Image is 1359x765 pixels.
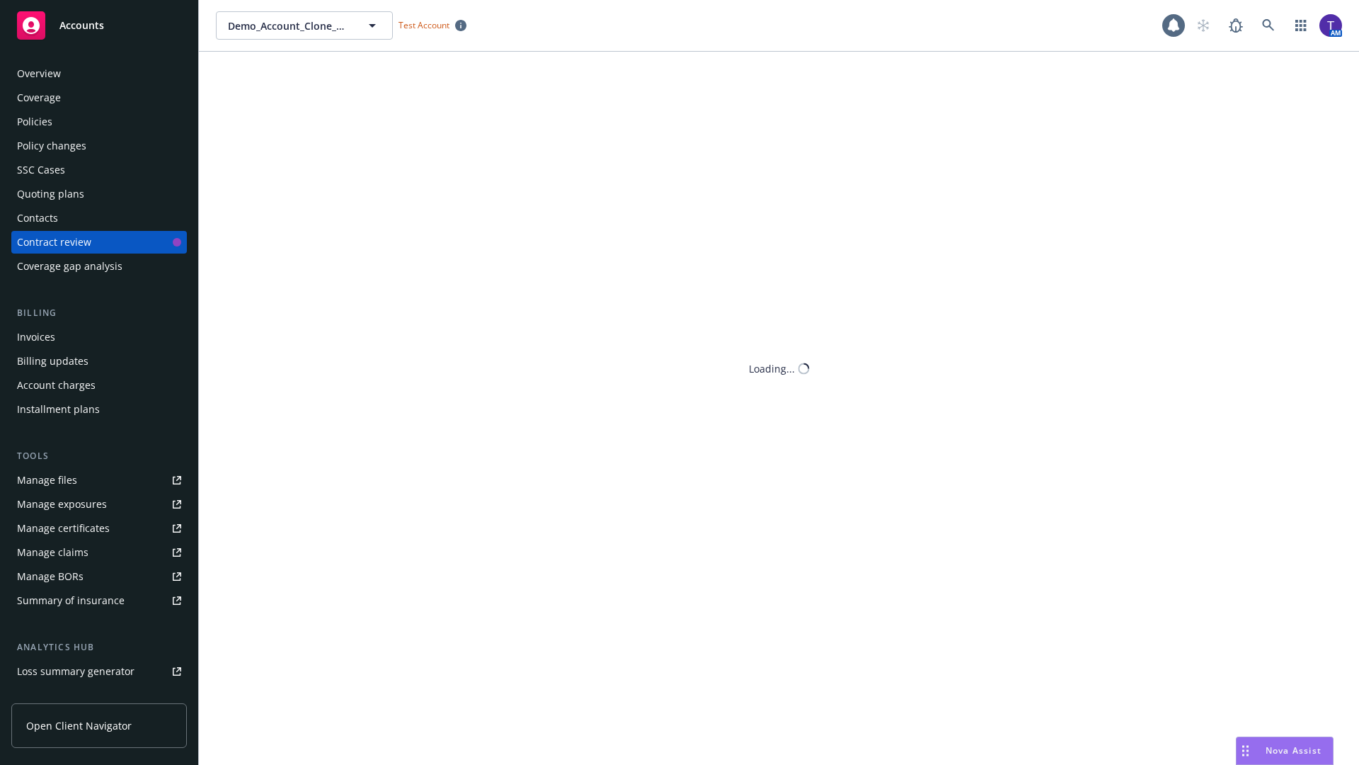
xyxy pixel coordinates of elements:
a: Report a Bug [1222,11,1250,40]
a: Quoting plans [11,183,187,205]
a: Search [1254,11,1283,40]
div: Contract review [17,231,91,254]
div: Installment plans [17,398,100,421]
button: Nova Assist [1236,737,1334,765]
a: SSC Cases [11,159,187,181]
a: Overview [11,62,187,85]
div: Manage exposures [17,493,107,516]
a: Manage BORs [11,565,187,588]
div: Manage BORs [17,565,84,588]
a: Manage certificates [11,517,187,540]
div: SSC Cases [17,159,65,181]
a: Contacts [11,207,187,229]
a: Start snowing [1189,11,1217,40]
div: Summary of insurance [17,589,125,612]
div: Billing [11,306,187,320]
div: Overview [17,62,61,85]
a: Manage claims [11,541,187,564]
a: Account charges [11,374,187,397]
span: Test Account [393,18,472,33]
a: Contract review [11,231,187,254]
span: Nova Assist [1266,744,1321,756]
div: Drag to move [1237,737,1254,764]
a: Billing updates [11,350,187,373]
a: Switch app [1287,11,1315,40]
div: Analytics hub [11,640,187,654]
a: Policy changes [11,135,187,157]
div: Contacts [17,207,58,229]
a: Policies [11,110,187,133]
span: Demo_Account_Clone_QA_CR_Tests_Demo [228,18,350,33]
div: Account charges [17,374,96,397]
div: Billing updates [17,350,88,373]
a: Manage exposures [11,493,187,516]
span: Accounts [59,20,104,31]
div: Policies [17,110,52,133]
div: Loss summary generator [17,660,134,683]
div: Policy changes [17,135,86,157]
a: Invoices [11,326,187,348]
a: Accounts [11,6,187,45]
a: Installment plans [11,398,187,421]
span: Open Client Navigator [26,718,132,733]
div: Quoting plans [17,183,84,205]
div: Coverage [17,86,61,109]
div: Loading... [749,361,795,376]
button: Demo_Account_Clone_QA_CR_Tests_Demo [216,11,393,40]
div: Manage claims [17,541,88,564]
img: photo [1319,14,1342,37]
div: Coverage gap analysis [17,255,122,278]
div: Tools [11,449,187,463]
div: Invoices [17,326,55,348]
a: Summary of insurance [11,589,187,612]
div: Manage files [17,469,77,492]
span: Test Account [398,19,449,31]
div: Manage certificates [17,517,110,540]
a: Coverage [11,86,187,109]
a: Loss summary generator [11,660,187,683]
a: Manage files [11,469,187,492]
a: Coverage gap analysis [11,255,187,278]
